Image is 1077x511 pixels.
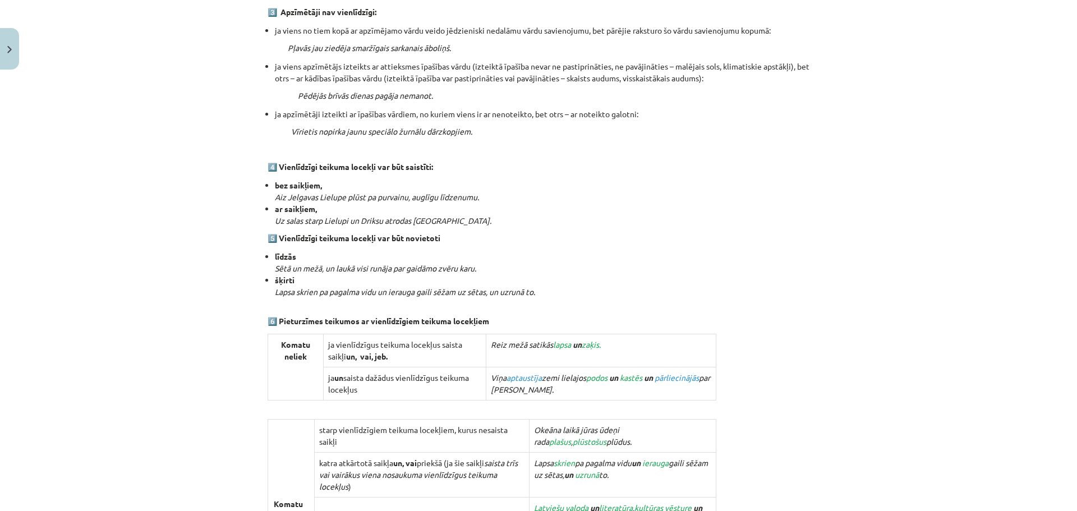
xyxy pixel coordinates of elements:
span: skrien [554,458,575,468]
strong: un [609,372,618,383]
span: podos [586,372,607,383]
strong: 6️⃣ Pieturzīmes teikumos ar vienlīdzīgiem teikuma locekļiem [268,316,489,326]
em: Reiz mežā satikās [491,339,601,349]
li: ja viens no tiem kopā ar apzīmējamo vārdu veido jēdzieniski nedalāmu vārdu savienojumu, bet pārēj... [275,25,809,36]
strong: un [564,469,573,480]
strong: līdzās [275,251,296,261]
em: Lapsa pa pagalma vidu gaili sēžam uz sētas, to. [534,458,708,480]
strong: Komatu neliek [281,339,310,361]
span: zaķis. [582,339,601,349]
em: saista trīs vai vairākus viena nosaukuma vienlīdzīgus teikuma locekļus [319,458,518,491]
span: aptaustīja [507,372,542,383]
em: Viņa zemi lielajos par [PERSON_NAME]. [491,372,710,394]
em: Lapsa skrien pa pagalma vidu un ierauga gaili sēžam uz sētas, un uzrunā to. [275,287,535,297]
span: uzrunā [575,469,599,480]
li: ja viens apzīmētājs izteikts ar attieksmes īpašības vārdu (izteiktā īpašība nevar ne pastiprināti... [275,61,809,84]
em: Pēdējās brīvās dienas pagāja nemanot. [298,90,433,100]
em: Aiz Jelgavas Lielupe plūst pa purvainu, auglīgu līdzenumu. [275,192,479,202]
span: kastēs [620,372,642,383]
em: Vīrietis nopirka jaunu speciālo žurnālu dārzkopjiem. [291,126,472,136]
strong: 4️⃣ Vienlīdzīgi teikuma locekļi var būt saistīti: [268,162,433,172]
strong: un [334,372,343,383]
strong: 3️⃣ Apzīmētāji nav vienlīdzīgi: [268,7,376,17]
strong: un, vai, jeb. [346,351,388,361]
strong: un [632,458,641,468]
span: ierauga [642,458,669,468]
td: starp vienlīdzīgiem teikuma locekļiem, kurus nesaista saikļi [314,420,529,453]
em: Sētā un mežā, un laukā visi runāja par gaidāmo zvēru karu. [275,263,476,273]
strong: un, vai [393,458,417,468]
span: lapsa [553,339,571,349]
strong: un [644,372,653,383]
em: Uz salas starp Lielupi un Driksu atrodas [GEOGRAPHIC_DATA]. [275,215,491,225]
em: Pļavās jau ziedēja smaržīgais sarkanais āboliņš. [288,43,451,53]
strong: un [573,339,582,349]
td: ja saista dažādus vienlīdzīgus teikuma locekļus [324,367,486,400]
strong: ar saikļiem, [275,204,317,214]
strong: 5️⃣ Vienlīdzīgi teikuma locekļi var būt novietoti [268,233,440,243]
em: Okeāna laikā jūras ūdeņi rada , plūdus. [534,425,632,446]
strong: šķirti [275,275,294,285]
span: plūstošus [573,436,606,446]
td: katra atkārtotā saikļa priekšā (ja šie saikļi ) [314,453,529,498]
li: ja apzīmētāji izteikti ar īpašības vārdiem, no kuriem viens ir ar nenoteikto, bet otrs – ar notei... [275,108,809,120]
strong: bez saikļiem, [275,180,322,190]
span: pārliecinājās [655,372,699,383]
img: icon-close-lesson-0947bae3869378f0d4975bcd49f059093ad1ed9edebbc8119c70593378902aed.svg [7,46,12,53]
td: ja vienlīdzīgus teikuma locekļus saista saikļi [324,334,486,367]
span: plašus [549,436,571,446]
